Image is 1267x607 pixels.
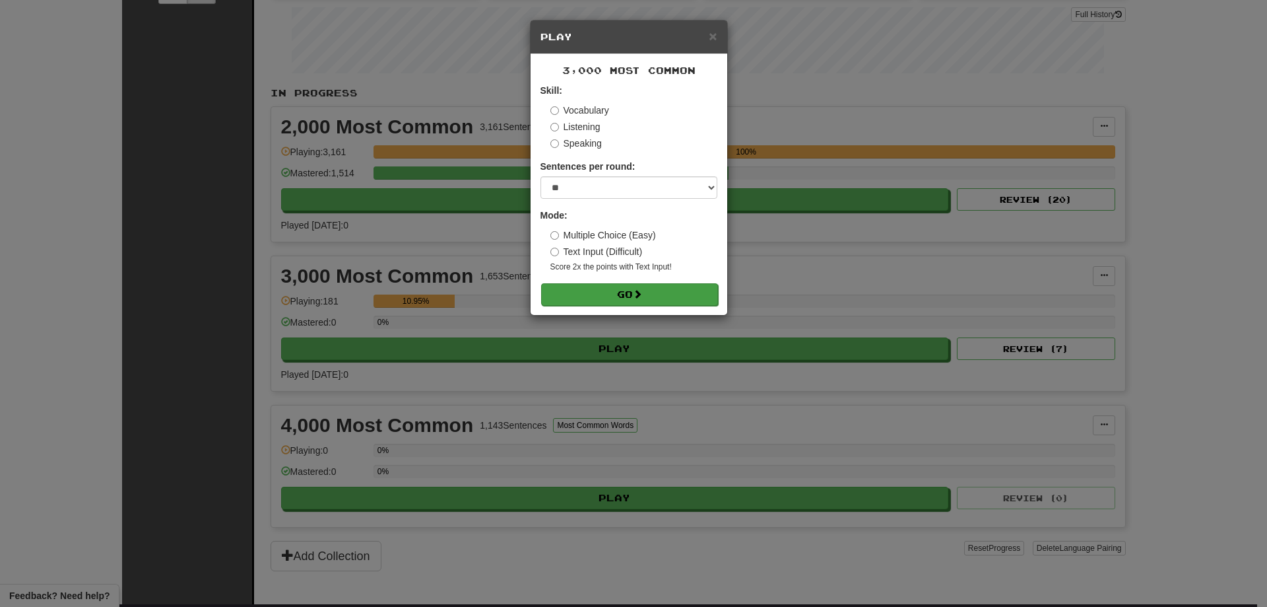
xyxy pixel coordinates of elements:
label: Text Input (Difficult) [550,245,643,258]
label: Sentences per round: [540,160,635,173]
strong: Mode: [540,210,568,221]
span: × [709,28,717,44]
button: Close [709,29,717,43]
span: 3,000 Most Common [562,65,696,76]
label: Listening [550,120,601,133]
h5: Play [540,30,717,44]
input: Text Input (Difficult) [550,248,559,256]
small: Score 2x the points with Text Input ! [550,262,717,273]
input: Vocabulary [550,106,559,115]
input: Speaking [550,139,559,148]
strong: Skill: [540,85,562,96]
label: Speaking [550,137,602,150]
label: Multiple Choice (Easy) [550,229,656,242]
label: Vocabulary [550,104,609,117]
input: Multiple Choice (Easy) [550,231,559,240]
button: Go [541,283,718,306]
input: Listening [550,123,559,131]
